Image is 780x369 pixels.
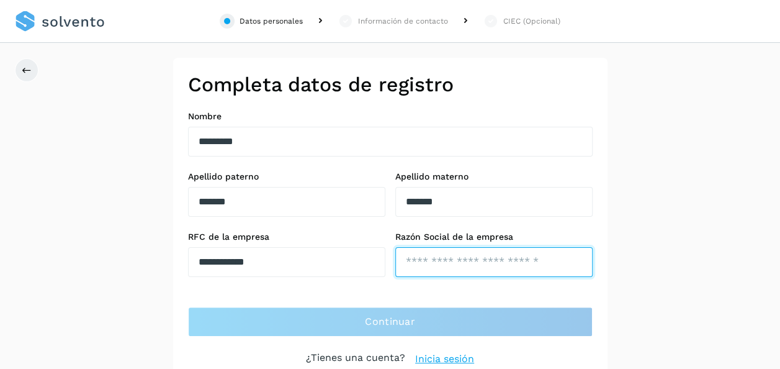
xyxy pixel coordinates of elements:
[188,171,385,182] label: Apellido paterno
[306,352,405,367] p: ¿Tienes una cuenta?
[358,16,448,27] div: Información de contacto
[188,111,593,122] label: Nombre
[188,73,593,96] h2: Completa datos de registro
[395,232,593,242] label: Razón Social de la empresa
[365,315,415,329] span: Continuar
[415,352,474,367] a: Inicia sesión
[240,16,303,27] div: Datos personales
[188,307,593,337] button: Continuar
[503,16,560,27] div: CIEC (Opcional)
[188,232,385,242] label: RFC de la empresa
[395,171,593,182] label: Apellido materno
